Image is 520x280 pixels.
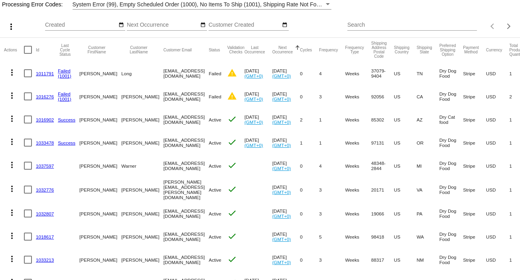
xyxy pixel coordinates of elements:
mat-cell: Stripe [463,85,486,108]
mat-icon: check [227,137,237,147]
mat-cell: Dry Dog Food [439,225,463,248]
mat-cell: [EMAIL_ADDRESS][DOMAIN_NAME] [163,108,209,131]
mat-cell: Stripe [463,225,486,248]
mat-cell: 4 [319,62,345,85]
mat-icon: more_vert [7,68,17,77]
mat-cell: USD [486,202,510,225]
mat-cell: [PERSON_NAME] [79,154,121,177]
mat-cell: Weeks [345,85,371,108]
mat-cell: Dry Dog Food [439,248,463,271]
mat-cell: Weeks [345,62,371,85]
mat-cell: WA [417,225,439,248]
mat-cell: [EMAIL_ADDRESS][DOMAIN_NAME] [163,225,209,248]
mat-cell: US [394,131,417,154]
mat-cell: Weeks [345,131,371,154]
mat-cell: Weeks [345,154,371,177]
a: 1032807 [36,211,54,216]
mat-cell: Dry Dog Food [439,177,463,202]
mat-cell: [PERSON_NAME] [121,85,163,108]
button: Change sorting for CurrencyIso [486,47,502,52]
mat-cell: 0 [300,248,319,271]
mat-cell: MI [417,154,439,177]
button: Change sorting for CustomerLastName [121,45,156,54]
mat-cell: [DATE] [244,131,272,154]
mat-cell: 1 [300,131,319,154]
a: (1001) [58,96,71,102]
mat-cell: [PERSON_NAME] [121,131,163,154]
mat-cell: [EMAIL_ADDRESS][DOMAIN_NAME] [163,202,209,225]
mat-icon: more_vert [7,114,17,123]
mat-cell: 4 [319,154,345,177]
mat-cell: 20171 [371,177,394,202]
mat-cell: 0 [300,177,319,202]
a: (GMT+0) [272,166,291,171]
mat-icon: check [227,161,237,170]
a: (GMT+0) [244,73,263,78]
mat-cell: [DATE] [272,225,300,248]
mat-cell: [PERSON_NAME] [79,177,121,202]
mat-cell: NM [417,248,439,271]
span: Active [209,140,221,145]
button: Change sorting for LastOccurrenceUtc [244,45,265,54]
mat-cell: USD [486,131,510,154]
mat-cell: US [394,202,417,225]
mat-cell: 19066 [371,202,394,225]
a: 1032776 [36,187,54,192]
mat-cell: Dry Dog Food [439,131,463,154]
a: Failed [58,68,71,73]
mat-cell: USD [486,225,510,248]
mat-cell: [PERSON_NAME] [121,225,163,248]
mat-icon: check [227,255,237,264]
mat-cell: AZ [417,108,439,131]
mat-icon: more_vert [7,231,17,241]
a: (GMT+0) [272,260,291,265]
mat-cell: 2 [300,108,319,131]
a: Success [58,117,75,122]
mat-cell: Dry Dog Food [439,202,463,225]
button: Previous page [485,18,501,34]
a: 1037597 [36,163,54,168]
mat-cell: 0 [300,225,319,248]
mat-icon: date_range [200,22,206,28]
a: 1033478 [36,140,54,145]
mat-cell: [PERSON_NAME] [121,177,163,202]
mat-cell: 98418 [371,225,394,248]
mat-cell: 88317 [371,248,394,271]
mat-cell: USD [486,248,510,271]
mat-cell: US [394,225,417,248]
span: Failed [209,94,221,99]
mat-cell: US [394,108,417,131]
mat-icon: warning [227,91,237,101]
mat-cell: [PERSON_NAME] [121,108,163,131]
mat-cell: 0 [300,85,319,108]
mat-cell: [DATE] [244,85,272,108]
span: Active [209,163,221,168]
mat-cell: CA [417,85,439,108]
a: 1033213 [36,257,54,262]
mat-cell: [EMAIL_ADDRESS][DOMAIN_NAME] [163,248,209,271]
mat-cell: [PERSON_NAME] [79,131,121,154]
mat-cell: [DATE] [244,108,272,131]
button: Next page [501,18,517,34]
button: Change sorting for CustomerEmail [163,47,192,52]
mat-cell: Stripe [463,248,486,271]
mat-icon: more_vert [7,254,17,264]
mat-icon: more_vert [7,160,17,170]
button: Change sorting for LastProcessingCycleId [58,43,72,57]
mat-icon: check [227,184,237,194]
mat-cell: Weeks [345,248,371,271]
a: (GMT+0) [272,213,291,219]
button: Change sorting for ShippingState [417,45,432,54]
a: Success [58,140,75,145]
mat-cell: USD [486,177,510,202]
mat-cell: [PERSON_NAME] [79,85,121,108]
button: Change sorting for Cycles [300,47,312,52]
mat-cell: [DATE] [272,177,300,202]
mat-cell: [PERSON_NAME] [79,202,121,225]
mat-cell: Stripe [463,177,486,202]
mat-icon: check [227,114,237,124]
mat-cell: 1 [319,131,345,154]
mat-cell: Weeks [345,202,371,225]
mat-cell: PA [417,202,439,225]
mat-cell: Weeks [345,225,371,248]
